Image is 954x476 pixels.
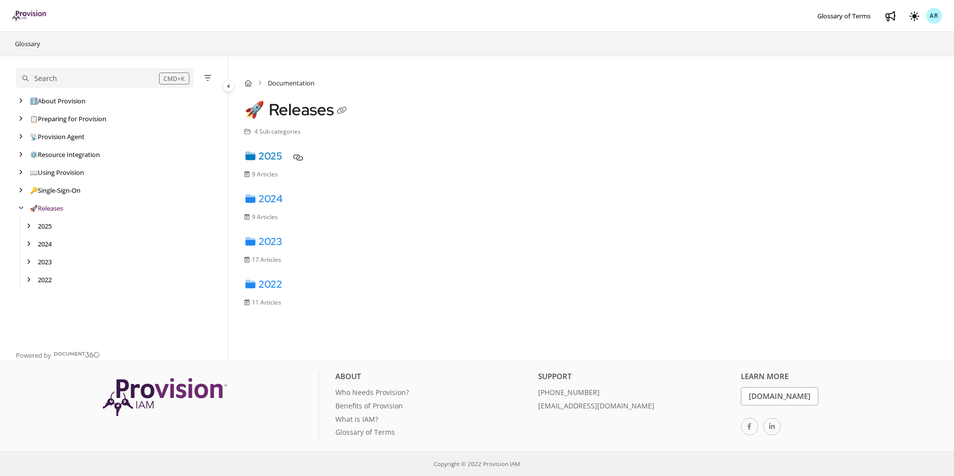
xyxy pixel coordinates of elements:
[16,114,26,124] div: arrow
[223,80,235,92] button: Category toggle
[538,371,733,387] div: Support
[16,150,26,159] div: arrow
[335,400,531,414] a: Benefits of Provision
[34,73,57,84] div: Search
[30,96,38,105] span: ℹ️
[244,100,350,119] h1: Releases
[30,150,100,159] a: Resource Integration
[16,348,100,360] a: Powered by Document360 - opens in a new tab
[30,114,38,123] span: 📋
[244,150,282,162] a: 2025
[244,255,289,264] li: 17 Articles
[538,387,733,400] a: [PHONE_NUMBER]
[741,371,936,387] div: Learn More
[16,68,194,88] button: Search
[103,378,227,416] img: Provision IAM Onboarding Platform
[30,204,38,213] span: 🚀
[14,38,41,50] a: Glossary
[244,298,289,307] li: 11 Articles
[268,78,315,88] span: Documentation
[12,10,47,21] img: brand logo
[30,114,106,124] a: Preparing for Provision
[30,186,38,195] span: 🔑
[24,257,34,267] div: arrow
[38,239,52,249] a: 2024
[290,150,306,165] button: Copy link of 2025
[244,170,285,179] li: 9 Articles
[538,400,733,414] a: [EMAIL_ADDRESS][DOMAIN_NAME]
[38,257,52,267] a: 2023
[24,275,34,285] div: arrow
[16,168,26,177] div: arrow
[38,275,52,285] a: 2022
[244,213,285,222] li: 9 Articles
[335,371,531,387] div: About
[244,127,301,137] li: 4 Sub categories
[244,235,282,248] a: 2023
[30,96,85,106] a: About Provision
[244,278,282,291] a: 2022
[16,186,26,195] div: arrow
[38,221,52,231] a: 2025
[30,168,38,177] span: 📖
[244,192,283,205] a: 2024
[906,8,922,24] button: Theme options
[30,150,38,159] span: ⚙️
[159,73,189,84] div: CMD+K
[926,8,942,24] button: AR
[30,167,84,177] a: Using Provision
[202,72,214,84] button: Filter
[335,387,531,400] a: Who Needs Provision?
[16,350,51,360] span: Powered by
[16,96,26,106] div: arrow
[30,203,63,213] a: Releases
[882,8,898,24] a: Whats new
[244,78,252,88] a: Home
[30,132,84,142] a: Provision Agent
[16,132,26,142] div: arrow
[335,414,531,427] a: What is IAM?
[24,239,34,249] div: arrow
[16,204,26,213] div: arrow
[24,222,34,231] div: arrow
[30,132,38,141] span: 📡
[930,11,939,21] span: AR
[12,10,47,22] a: Project logo
[817,11,871,20] span: Glossary of Terms
[244,99,265,120] span: 🚀
[30,185,80,195] a: Single-Sign-On
[335,427,531,440] a: Glossary of Terms
[54,352,100,358] img: Document360
[334,103,350,119] button: Copy link of Releases
[741,387,818,405] a: [DOMAIN_NAME]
